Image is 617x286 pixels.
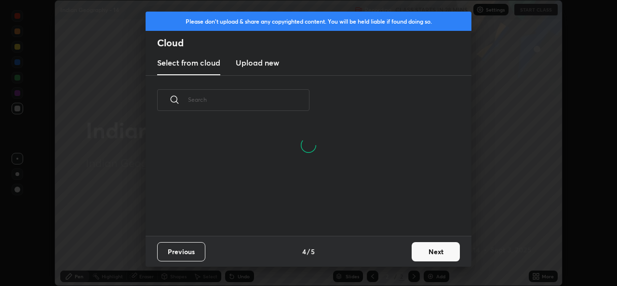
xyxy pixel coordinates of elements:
button: Previous [157,242,205,261]
h2: Cloud [157,37,471,49]
h4: 4 [302,246,306,257]
button: Next [412,242,460,261]
h4: 5 [311,246,315,257]
h4: / [307,246,310,257]
div: Please don't upload & share any copyrighted content. You will be held liable if found doing so. [146,12,471,31]
h3: Upload new [236,57,279,68]
h3: Select from cloud [157,57,220,68]
input: Search [188,79,309,120]
div: grid [146,168,460,236]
